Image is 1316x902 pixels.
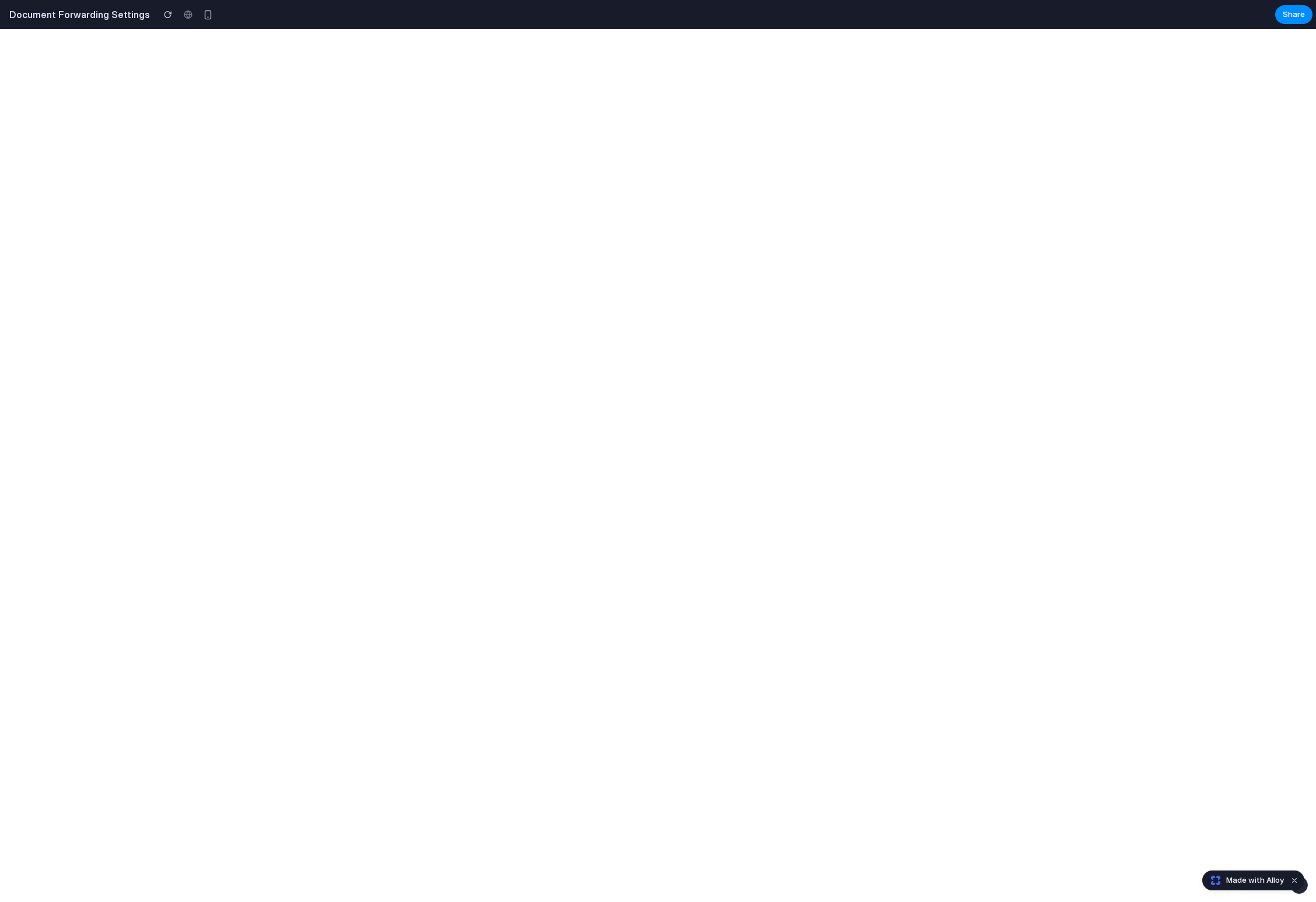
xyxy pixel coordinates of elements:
[1226,875,1284,886] span: Made with Alloy
[1283,9,1305,20] span: Share
[1275,5,1312,24] button: Share
[1287,873,1301,887] button: Dismiss watermark
[5,8,150,22] h2: Document Forwarding Settings
[1203,875,1285,886] a: Made with Alloy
